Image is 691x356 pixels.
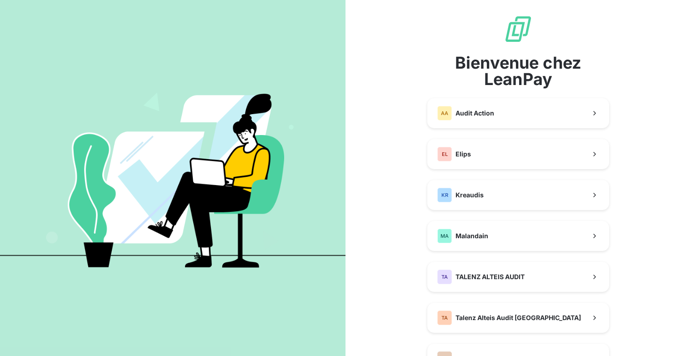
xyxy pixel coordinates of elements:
button: MAMalandain [427,221,609,251]
div: MA [437,229,452,243]
span: Audit Action [456,109,494,118]
span: Talenz Alteis Audit [GEOGRAPHIC_DATA] [456,313,581,322]
div: AA [437,106,452,120]
button: TATALENZ ALTEIS AUDIT [427,262,609,292]
span: Kreaudis [456,191,484,200]
span: Malandain [456,231,488,241]
button: ELElips [427,139,609,169]
button: AAAudit Action [427,98,609,128]
button: KRKreaudis [427,180,609,210]
span: TALENZ ALTEIS AUDIT [456,272,525,281]
div: TA [437,311,452,325]
div: TA [437,270,452,284]
button: TATalenz Alteis Audit [GEOGRAPHIC_DATA] [427,303,609,333]
div: KR [437,188,452,202]
div: EL [437,147,452,161]
span: Elips [456,150,471,159]
img: logo sigle [504,15,533,44]
span: Bienvenue chez LeanPay [427,55,609,87]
